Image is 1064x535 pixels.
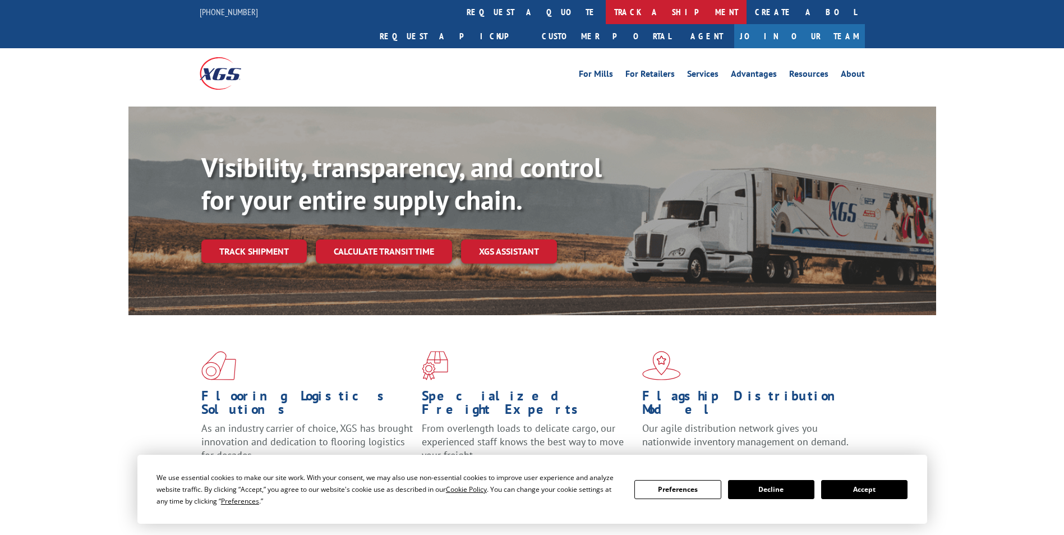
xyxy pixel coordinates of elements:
h1: Specialized Freight Experts [422,389,634,422]
a: Agent [679,24,734,48]
button: Decline [728,480,814,499]
img: xgs-icon-focused-on-flooring-red [422,351,448,380]
a: Request a pickup [371,24,533,48]
a: XGS ASSISTANT [461,239,557,264]
a: Services [687,70,718,82]
img: xgs-icon-flagship-distribution-model-red [642,351,681,380]
a: Advantages [731,70,777,82]
a: About [841,70,865,82]
a: For Mills [579,70,613,82]
a: Resources [789,70,828,82]
span: As an industry carrier of choice, XGS has brought innovation and dedication to flooring logistics... [201,422,413,462]
span: Cookie Policy [446,485,487,494]
h1: Flagship Distribution Model [642,389,854,422]
a: Join Our Team [734,24,865,48]
img: xgs-icon-total-supply-chain-intelligence-red [201,351,236,380]
b: Visibility, transparency, and control for your entire supply chain. [201,150,602,217]
div: Cookie Consent Prompt [137,455,927,524]
h1: Flooring Logistics Solutions [201,389,413,422]
div: We use essential cookies to make our site work. With your consent, we may also use non-essential ... [156,472,621,507]
a: [PHONE_NUMBER] [200,6,258,17]
button: Preferences [634,480,721,499]
span: Preferences [221,496,259,506]
button: Accept [821,480,908,499]
p: From overlength loads to delicate cargo, our experienced staff knows the best way to move your fr... [422,422,634,472]
span: Our agile distribution network gives you nationwide inventory management on demand. [642,422,849,448]
a: Calculate transit time [316,239,452,264]
a: Customer Portal [533,24,679,48]
a: For Retailers [625,70,675,82]
a: Track shipment [201,239,307,263]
